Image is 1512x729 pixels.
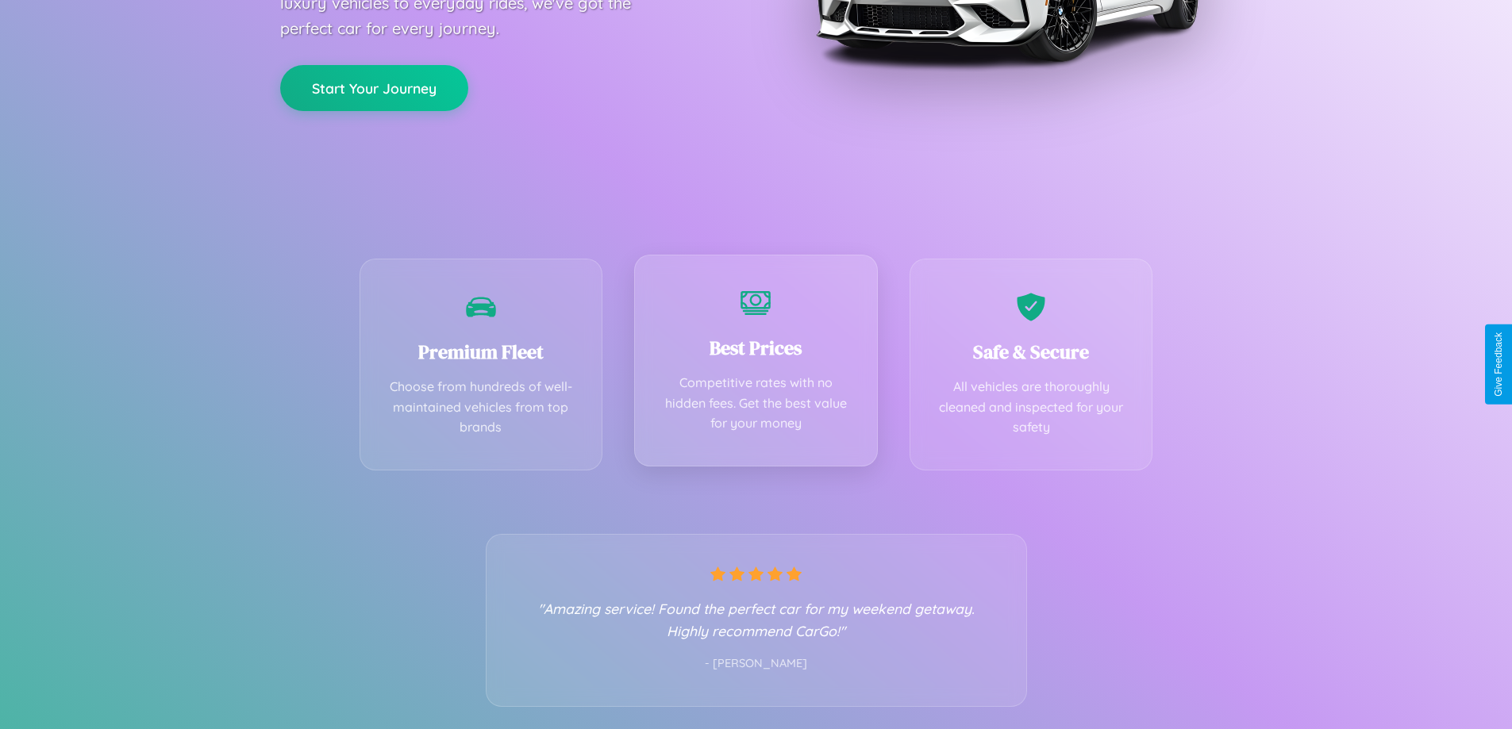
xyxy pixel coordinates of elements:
h3: Premium Fleet [384,339,579,365]
p: Choose from hundreds of well-maintained vehicles from top brands [384,377,579,438]
div: Give Feedback [1493,332,1504,397]
p: Competitive rates with no hidden fees. Get the best value for your money [659,373,853,434]
h3: Best Prices [659,335,853,361]
button: Start Your Journey [280,65,468,111]
p: All vehicles are thoroughly cleaned and inspected for your safety [934,377,1129,438]
p: - [PERSON_NAME] [518,654,995,674]
p: "Amazing service! Found the perfect car for my weekend getaway. Highly recommend CarGo!" [518,597,995,642]
h3: Safe & Secure [934,339,1129,365]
